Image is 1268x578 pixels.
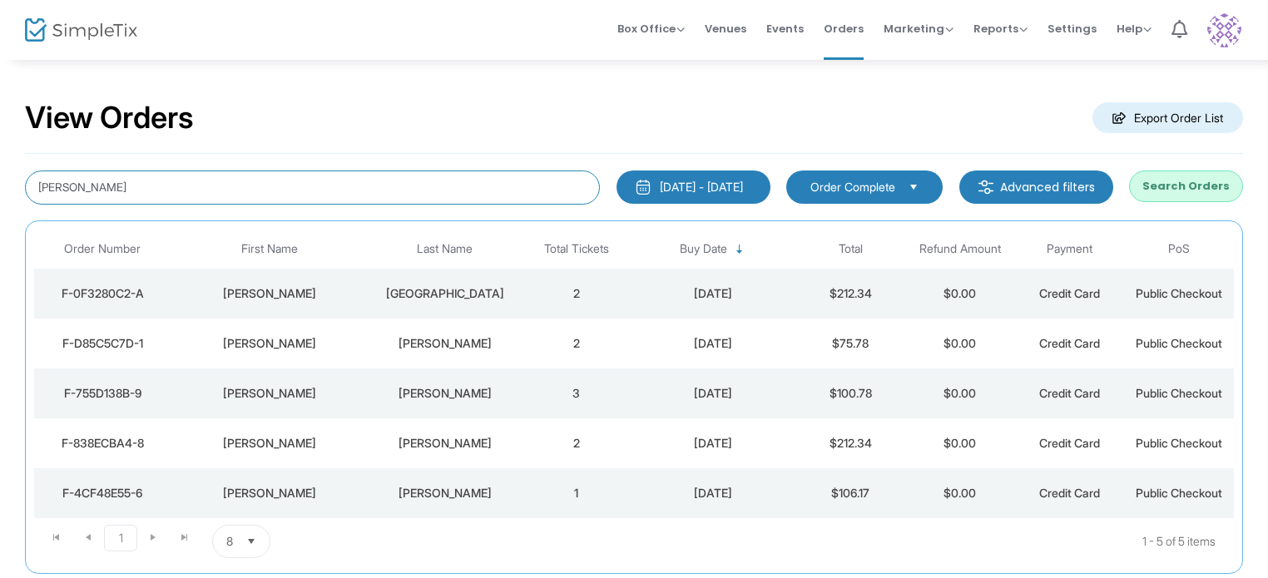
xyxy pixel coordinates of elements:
[905,368,1015,418] td: $0.00
[38,435,167,452] div: F-838ECBA4-8
[176,285,364,302] div: steve
[660,179,743,195] div: [DATE] - [DATE]
[241,242,298,256] span: First Name
[373,435,518,452] div: Tully
[522,418,632,468] td: 2
[240,526,263,557] button: Select
[226,533,233,550] span: 8
[176,485,364,501] div: Susan
[1039,286,1100,300] span: Credit Card
[617,21,685,37] span: Box Office
[636,485,792,501] div: 8/6/2025
[25,100,194,136] h2: View Orders
[522,468,632,518] td: 1
[680,242,727,256] span: Buy Date
[38,285,167,302] div: F-0F3280C2-A
[522,319,632,368] td: 2
[522,269,632,319] td: 2
[1168,242,1190,256] span: PoS
[978,179,994,195] img: filter
[1047,242,1092,256] span: Payment
[25,170,600,205] input: Search by name, email, phone, order number, ip address, or last 4 digits of card
[905,468,1015,518] td: $0.00
[617,170,770,204] button: [DATE] - [DATE]
[636,385,792,402] div: 8/6/2025
[905,319,1015,368] td: $0.00
[795,319,905,368] td: $75.78
[905,230,1015,269] th: Refund Amount
[373,485,518,501] div: Davis
[905,269,1015,319] td: $0.00
[1129,170,1243,202] button: Search Orders
[884,21,953,37] span: Marketing
[1039,336,1100,350] span: Credit Card
[1048,7,1097,50] span: Settings
[766,7,804,50] span: Events
[373,335,518,352] div: Glidden
[902,178,925,196] button: Select
[176,435,364,452] div: Joanne
[959,170,1113,204] m-button: Advanced filters
[38,335,167,352] div: F-D85C5C7D-1
[795,368,905,418] td: $100.78
[38,385,167,402] div: F-755D138B-9
[733,243,746,256] span: Sortable
[522,368,632,418] td: 3
[1039,436,1100,450] span: Credit Card
[104,525,137,551] span: Page 1
[176,335,364,352] div: Michelle
[636,335,792,352] div: 8/6/2025
[436,525,1216,558] kendo-pager-info: 1 - 5 of 5 items
[636,435,792,452] div: 8/6/2025
[1136,436,1222,450] span: Public Checkout
[705,7,746,50] span: Venues
[973,21,1028,37] span: Reports
[1039,386,1100,400] span: Credit Card
[1039,486,1100,500] span: Credit Card
[38,485,167,501] div: F-4CF48E55-6
[417,242,473,256] span: Last Name
[795,468,905,518] td: $106.17
[1117,21,1152,37] span: Help
[810,179,895,195] span: Order Complete
[1136,286,1222,300] span: Public Checkout
[373,285,518,302] div: richmond
[636,285,792,302] div: 8/6/2025
[34,230,1234,518] div: Data table
[795,230,905,269] th: Total
[905,418,1015,468] td: $0.00
[635,179,651,195] img: monthly
[176,385,364,402] div: Rick
[373,385,518,402] div: Mayfield
[64,242,141,256] span: Order Number
[795,269,905,319] td: $212.34
[522,230,632,269] th: Total Tickets
[795,418,905,468] td: $212.34
[1136,386,1222,400] span: Public Checkout
[1136,486,1222,500] span: Public Checkout
[1092,102,1243,133] m-button: Export Order List
[824,7,864,50] span: Orders
[1136,336,1222,350] span: Public Checkout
